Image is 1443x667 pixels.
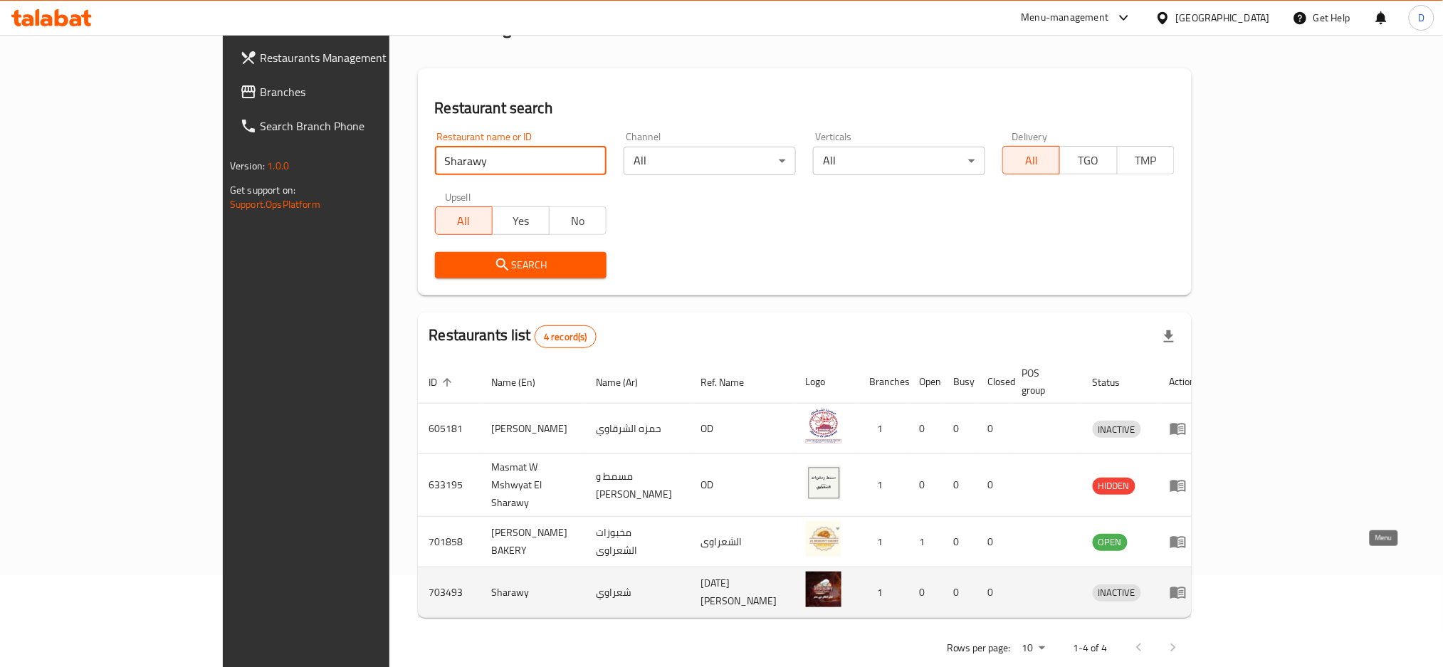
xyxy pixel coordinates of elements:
span: Version: [230,157,265,175]
span: Yes [498,211,544,231]
div: Export file [1152,320,1186,354]
td: Masmat W Mshwyat El Sharawy [481,454,585,517]
td: مسمط و [PERSON_NAME] [585,454,690,517]
a: Restaurants Management [229,41,464,75]
span: INACTIVE [1093,584,1141,601]
div: Menu [1170,477,1196,494]
span: 1.0.0 [267,157,289,175]
span: HIDDEN [1093,478,1135,494]
table: enhanced table [418,360,1207,618]
span: ID [429,374,456,391]
th: Open [908,360,943,404]
td: 0 [908,454,943,517]
div: All [624,147,796,175]
button: TGO [1059,146,1117,174]
td: [DATE][PERSON_NAME] [690,567,794,618]
img: Sharawy [806,572,841,607]
div: HIDDEN [1093,478,1135,495]
td: 0 [943,404,977,454]
td: 0 [908,567,943,618]
span: Status [1093,374,1139,391]
td: 0 [977,454,1011,517]
td: [PERSON_NAME] [481,404,585,454]
div: Rows per page: [1017,638,1051,659]
button: TMP [1117,146,1175,174]
h2: Restaurants list [429,325,597,348]
a: Search Branch Phone [229,109,464,143]
button: Yes [492,206,550,235]
td: 1 [859,517,908,567]
button: Search [435,252,607,278]
span: TGO [1066,150,1111,171]
td: الشعراوى [690,517,794,567]
h2: Restaurant search [435,98,1175,119]
span: All [441,211,487,231]
span: No [555,211,601,231]
td: حمزه الشرقاوي [585,404,690,454]
span: INACTIVE [1093,421,1141,438]
span: TMP [1123,150,1169,171]
span: Search [446,256,596,274]
p: 1-4 of 4 [1074,639,1108,657]
div: Total records count [535,325,597,348]
p: Rows per page: [947,639,1011,657]
div: All [813,147,985,175]
th: Action [1158,360,1207,404]
div: Menu [1170,533,1196,550]
span: All [1009,150,1054,171]
label: Upsell [445,192,471,202]
td: 1 [859,567,908,618]
div: [GEOGRAPHIC_DATA] [1176,10,1270,26]
td: 1 [859,454,908,517]
span: Restaurants Management [260,49,453,66]
th: Branches [859,360,908,404]
a: Support.OpsPlatform [230,195,320,214]
th: Logo [794,360,859,404]
span: Name (Ar) [597,374,657,391]
button: No [549,206,607,235]
img: AL SHARAWY BAKERY [806,521,841,557]
h2: Menu management [418,17,558,40]
span: Ref. Name [701,374,763,391]
td: 0 [908,404,943,454]
label: Delivery [1012,132,1048,142]
td: 1 [859,404,908,454]
td: 0 [977,404,1011,454]
div: Menu-management [1022,9,1109,26]
th: Busy [943,360,977,404]
span: D [1418,10,1424,26]
span: Branches [260,83,453,100]
span: Name (En) [492,374,555,391]
th: Closed [977,360,1011,404]
span: POS group [1022,364,1064,399]
div: Menu [1170,420,1196,437]
span: 4 record(s) [535,330,596,344]
td: [PERSON_NAME] BAKERY [481,517,585,567]
span: Get support on: [230,181,295,199]
td: شعراوي [585,567,690,618]
td: OD [690,404,794,454]
div: INACTIVE [1093,584,1141,602]
td: Sharawy [481,567,585,618]
button: All [1002,146,1060,174]
td: 0 [943,517,977,567]
td: 0 [943,454,977,517]
span: Search Branch Phone [260,117,453,135]
a: Branches [229,75,464,109]
td: 0 [943,567,977,618]
td: مخبوزات الشعراوى [585,517,690,567]
input: Search for restaurant name or ID.. [435,147,607,175]
button: All [435,206,493,235]
img: Hamza ElSharawy [806,408,841,443]
div: OPEN [1093,534,1128,551]
td: 1 [908,517,943,567]
span: OPEN [1093,534,1128,550]
td: OD [690,454,794,517]
td: 0 [977,517,1011,567]
td: 0 [977,567,1011,618]
img: Masmat W Mshwyat El Sharawy [806,465,841,500]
